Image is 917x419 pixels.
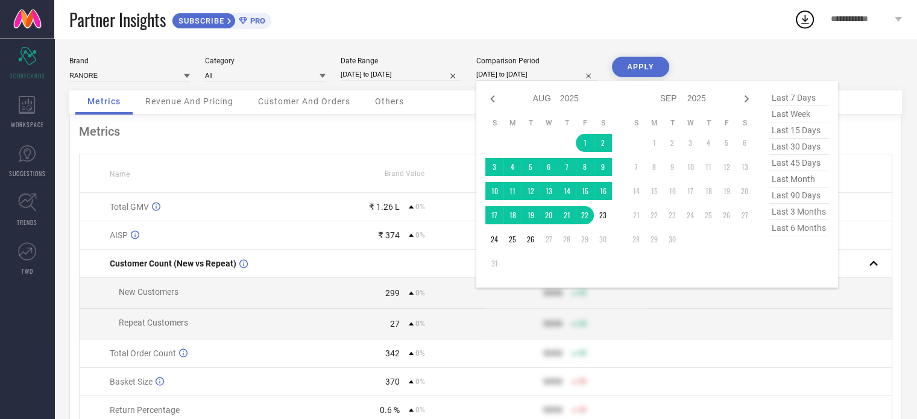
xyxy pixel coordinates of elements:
div: Brand [69,57,190,65]
div: 0.6 % [380,405,400,415]
td: Sun Sep 07 2025 [627,158,645,176]
th: Thursday [699,118,717,128]
td: Thu Aug 14 2025 [558,182,576,200]
span: New Customers [119,287,178,297]
div: 9999 [543,288,562,298]
span: FWD [22,266,33,276]
div: 9999 [543,348,562,358]
div: 9999 [543,377,562,386]
td: Thu Sep 25 2025 [699,206,717,224]
td: Thu Sep 11 2025 [699,158,717,176]
span: Return Percentage [110,405,180,415]
span: 50 [578,289,587,297]
span: Others [375,96,404,106]
th: Wednesday [540,118,558,128]
td: Sat Aug 02 2025 [594,134,612,152]
td: Tue Aug 19 2025 [522,206,540,224]
td: Thu Aug 07 2025 [558,158,576,176]
th: Saturday [594,118,612,128]
span: Metrics [87,96,121,106]
td: Wed Sep 10 2025 [681,158,699,176]
td: Sat Sep 20 2025 [736,182,754,200]
td: Fri Sep 05 2025 [717,134,736,152]
td: Sat Aug 16 2025 [594,182,612,200]
span: 50 [578,377,587,386]
td: Sun Sep 28 2025 [627,230,645,248]
a: SUBSCRIBEPRO [172,10,271,29]
td: Tue Sep 09 2025 [663,158,681,176]
span: 0% [415,406,425,414]
div: Category [205,57,326,65]
td: Mon Sep 01 2025 [645,134,663,152]
th: Saturday [736,118,754,128]
span: last 30 days [769,139,829,155]
th: Friday [717,118,736,128]
td: Sun Sep 14 2025 [627,182,645,200]
td: Tue Aug 05 2025 [522,158,540,176]
div: Open download list [794,8,816,30]
td: Sat Aug 30 2025 [594,230,612,248]
span: Customer And Orders [258,96,350,106]
td: Sun Sep 21 2025 [627,206,645,224]
td: Tue Sep 30 2025 [663,230,681,248]
span: WORKSPACE [11,120,44,129]
input: Select date range [341,68,461,81]
span: SUBSCRIBE [172,16,227,25]
td: Wed Sep 24 2025 [681,206,699,224]
td: Mon Aug 11 2025 [503,182,522,200]
td: Tue Sep 16 2025 [663,182,681,200]
div: 342 [385,348,400,358]
td: Tue Sep 02 2025 [663,134,681,152]
td: Thu Aug 21 2025 [558,206,576,224]
div: Next month [739,92,754,106]
th: Monday [503,118,522,128]
span: TRENDS [17,218,37,227]
span: Partner Insights [69,7,166,32]
td: Fri Aug 01 2025 [576,134,594,152]
th: Wednesday [681,118,699,128]
span: Revenue And Pricing [145,96,233,106]
td: Wed Sep 17 2025 [681,182,699,200]
span: PRO [247,16,265,25]
span: 50 [578,406,587,414]
th: Thursday [558,118,576,128]
td: Wed Aug 13 2025 [540,182,558,200]
td: Fri Aug 15 2025 [576,182,594,200]
th: Tuesday [663,118,681,128]
td: Fri Aug 08 2025 [576,158,594,176]
span: AISP [110,230,128,240]
td: Thu Sep 04 2025 [699,134,717,152]
div: 9999 [543,319,562,329]
span: Customer Count (New vs Repeat) [110,259,236,268]
span: 0% [415,289,425,297]
td: Sun Aug 31 2025 [485,254,503,273]
div: 27 [390,319,400,329]
div: Date Range [341,57,461,65]
span: last 90 days [769,187,829,204]
td: Sun Aug 17 2025 [485,206,503,224]
th: Sunday [627,118,645,128]
td: Fri Sep 26 2025 [717,206,736,224]
span: Total Order Count [110,348,176,358]
td: Sat Sep 13 2025 [736,158,754,176]
span: last week [769,106,829,122]
td: Tue Aug 26 2025 [522,230,540,248]
span: Repeat Customers [119,318,188,327]
span: 0% [415,349,425,358]
span: 0% [415,231,425,239]
span: 50 [578,320,587,328]
td: Thu Sep 18 2025 [699,182,717,200]
td: Sun Aug 10 2025 [485,182,503,200]
div: Comparison Period [476,57,597,65]
div: 9999 [543,405,562,415]
td: Mon Aug 18 2025 [503,206,522,224]
td: Mon Aug 25 2025 [503,230,522,248]
span: 50 [578,349,587,358]
th: Tuesday [522,118,540,128]
td: Sat Aug 23 2025 [594,206,612,224]
input: Select comparison period [476,68,597,81]
div: Metrics [79,124,892,139]
td: Mon Sep 08 2025 [645,158,663,176]
div: Previous month [485,92,500,106]
span: last 7 days [769,90,829,106]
